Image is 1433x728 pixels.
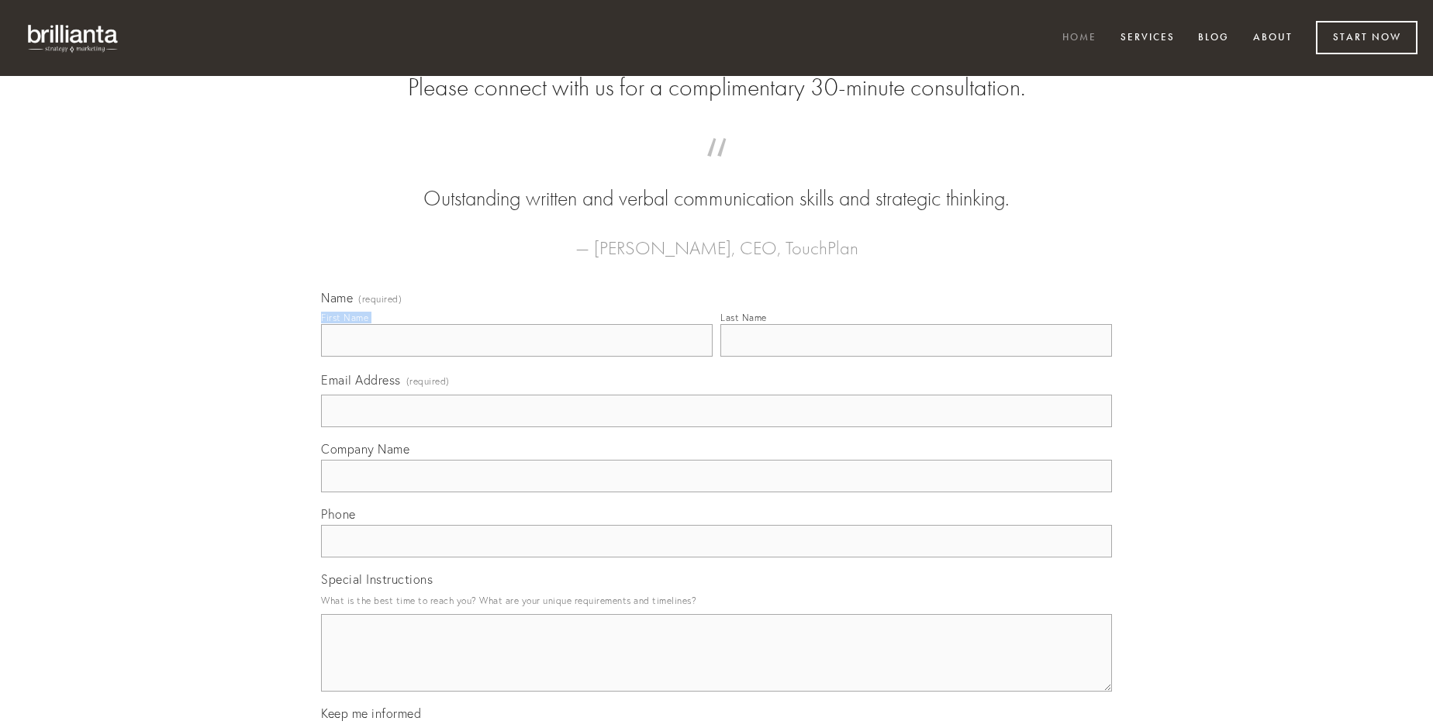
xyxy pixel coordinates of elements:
[321,73,1112,102] h2: Please connect with us for a complimentary 30-minute consultation.
[1052,26,1107,51] a: Home
[1316,21,1417,54] a: Start Now
[346,154,1087,214] blockquote: Outstanding written and verbal communication skills and strategic thinking.
[321,706,421,721] span: Keep me informed
[1188,26,1239,51] a: Blog
[358,295,402,304] span: (required)
[321,312,368,323] div: First Name
[321,290,353,305] span: Name
[16,16,132,60] img: brillianta - research, strategy, marketing
[321,506,356,522] span: Phone
[321,590,1112,611] p: What is the best time to reach you? What are your unique requirements and timelines?
[1110,26,1185,51] a: Services
[1243,26,1303,51] a: About
[346,154,1087,184] span: “
[720,312,767,323] div: Last Name
[321,571,433,587] span: Special Instructions
[321,372,401,388] span: Email Address
[406,371,450,392] span: (required)
[346,214,1087,264] figcaption: — [PERSON_NAME], CEO, TouchPlan
[321,441,409,457] span: Company Name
